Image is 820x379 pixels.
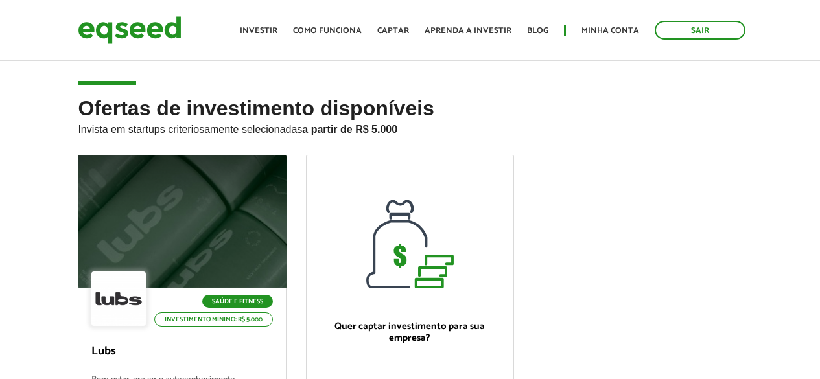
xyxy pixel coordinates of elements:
[527,27,548,35] a: Blog
[78,97,742,155] h2: Ofertas de investimento disponíveis
[202,295,273,308] p: Saúde e Fitness
[581,27,639,35] a: Minha conta
[320,321,500,344] p: Quer captar investimento para sua empresa?
[78,120,742,135] p: Invista em startups criteriosamente selecionadas
[240,27,277,35] a: Investir
[293,27,362,35] a: Como funciona
[425,27,511,35] a: Aprenda a investir
[377,27,409,35] a: Captar
[91,345,272,359] p: Lubs
[154,312,273,327] p: Investimento mínimo: R$ 5.000
[655,21,745,40] a: Sair
[302,124,397,135] strong: a partir de R$ 5.000
[78,13,182,47] img: EqSeed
